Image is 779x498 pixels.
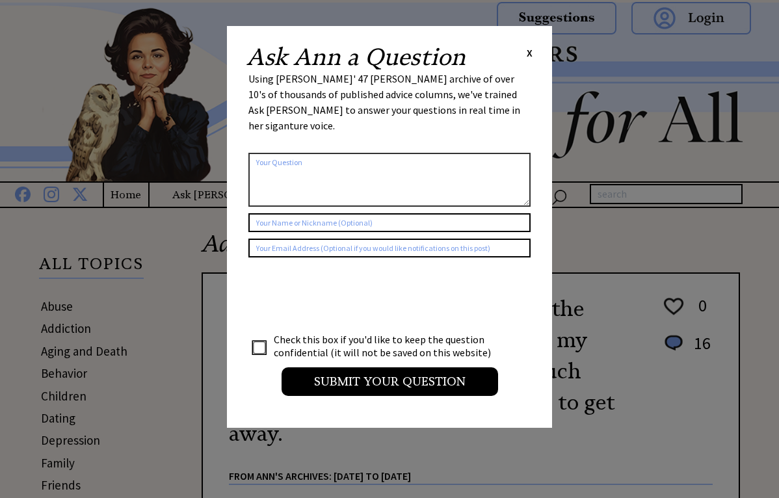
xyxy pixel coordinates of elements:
input: Your Name or Nickname (Optional) [248,213,531,232]
input: Your Email Address (Optional if you would like notifications on this post) [248,239,531,257]
iframe: reCAPTCHA [248,270,446,321]
td: Check this box if you'd like to keep the question confidential (it will not be saved on this webs... [273,332,503,360]
span: X [527,46,533,59]
div: Using [PERSON_NAME]' 47 [PERSON_NAME] archive of over 10's of thousands of published advice colum... [248,71,531,146]
input: Submit your Question [282,367,498,396]
h2: Ask Ann a Question [246,46,466,69]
